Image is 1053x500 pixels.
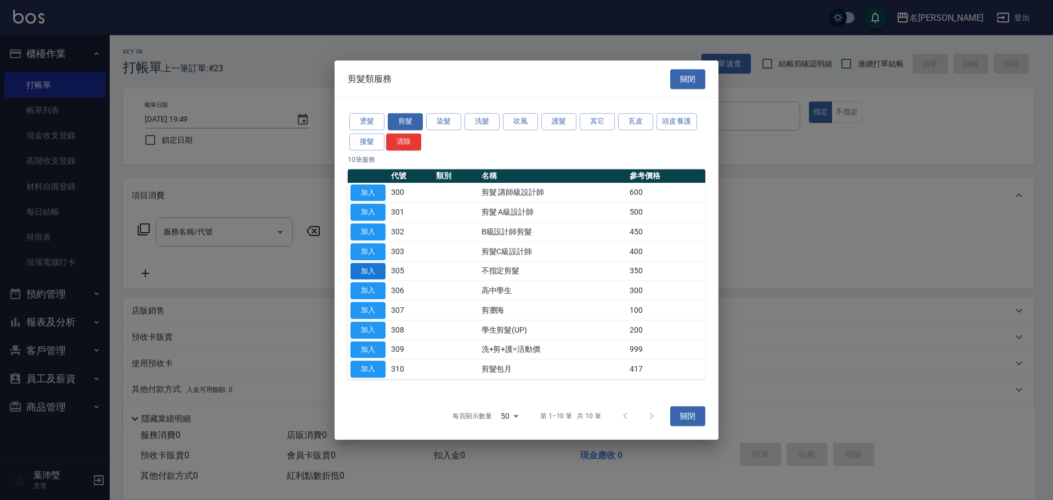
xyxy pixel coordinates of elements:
td: 308 [388,320,433,340]
td: 剪髮包月 [479,359,627,379]
button: 加入 [350,322,386,339]
th: 參考價格 [627,169,705,183]
button: 關閉 [670,69,705,89]
p: 每頁顯示數量 [452,411,492,421]
button: 吹風 [503,113,538,130]
p: 第 1–10 筆 共 10 筆 [540,411,601,421]
td: 450 [627,222,705,242]
td: 301 [388,203,433,222]
th: 名稱 [479,169,627,183]
td: 100 [627,301,705,321]
span: 剪髮類服務 [348,74,392,85]
button: 護髮 [541,113,576,130]
td: 高中學生 [479,281,627,301]
button: 加入 [350,223,386,240]
button: 加入 [350,263,386,280]
td: 600 [627,183,705,203]
td: 學生剪髮(UP) [479,320,627,340]
td: 300 [627,281,705,301]
td: 洗+剪+護=活動價 [479,340,627,359]
td: 302 [388,222,433,242]
button: 瓦皮 [618,113,653,130]
td: 306 [388,281,433,301]
button: 加入 [350,302,386,319]
button: 加入 [350,282,386,299]
th: 類別 [433,169,478,183]
td: 剪瀏海 [479,301,627,321]
div: 50 [496,401,523,431]
td: 剪髮 A級設計師 [479,203,627,222]
td: 400 [627,241,705,261]
button: 加入 [350,361,386,378]
button: 接髮 [349,133,384,150]
td: 剪髮 講師級設計師 [479,183,627,203]
td: 350 [627,261,705,281]
td: 999 [627,340,705,359]
button: 加入 [350,243,386,260]
td: 200 [627,320,705,340]
button: 清除 [386,133,421,150]
button: 洗髮 [465,113,500,130]
td: 307 [388,301,433,321]
td: 309 [388,340,433,359]
td: 300 [388,183,433,203]
button: 燙髮 [349,113,384,130]
button: 其它 [580,113,615,130]
th: 代號 [388,169,433,183]
button: 染髮 [426,113,461,130]
button: 頭皮養護 [656,113,697,130]
button: 加入 [350,204,386,221]
p: 10 筆服務 [348,155,705,165]
td: 310 [388,359,433,379]
td: 剪髮C級設計師 [479,241,627,261]
button: 加入 [350,184,386,201]
button: 剪髮 [388,113,423,130]
td: 305 [388,261,433,281]
td: 不指定剪髮 [479,261,627,281]
td: 417 [627,359,705,379]
td: 500 [627,203,705,222]
button: 關閉 [670,406,705,426]
td: B級設計師剪髮 [479,222,627,242]
td: 303 [388,241,433,261]
button: 加入 [350,341,386,358]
